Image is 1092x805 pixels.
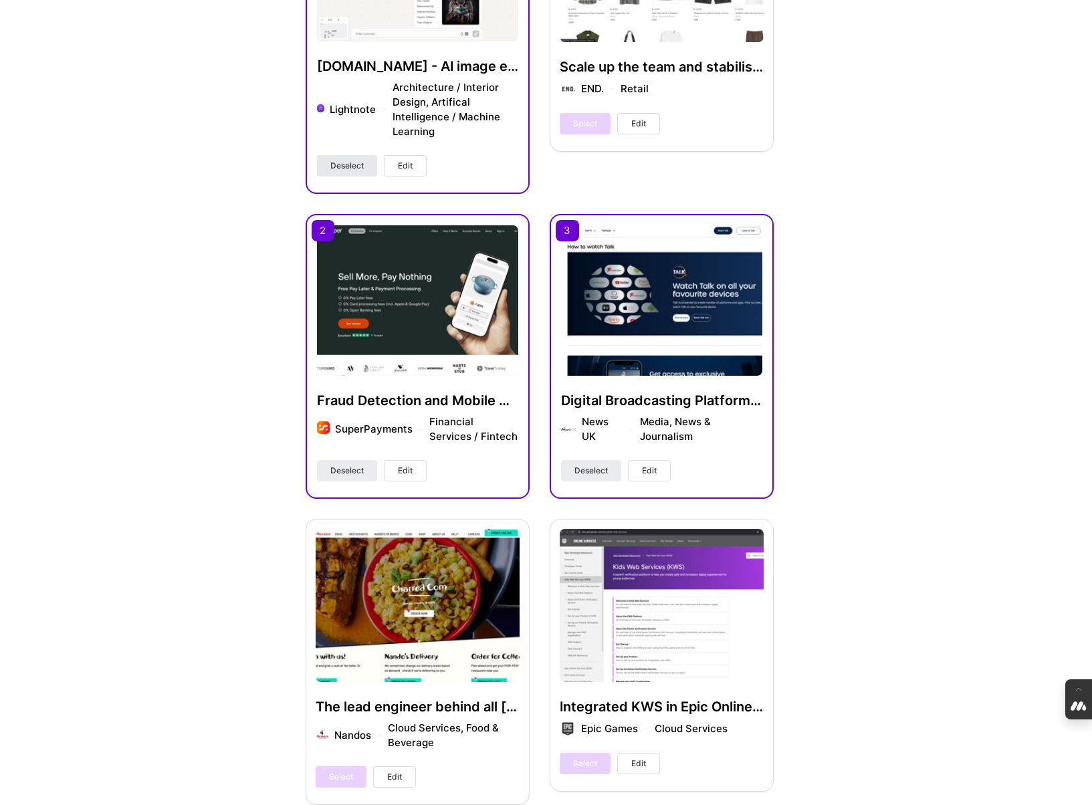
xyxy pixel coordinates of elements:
[631,758,646,770] span: Edit
[561,392,762,409] h4: Digital Broadcasting Platform Development
[628,460,671,481] button: Edit
[384,155,427,177] button: Edit
[330,465,364,477] span: Deselect
[335,415,518,444] div: SuperPayments Financial Services / Fintech
[561,460,621,481] button: Deselect
[631,118,646,130] span: Edit
[317,225,518,376] img: Fraud Detection and Mobile App Development
[373,766,416,788] button: Edit
[317,392,518,409] h4: Fraud Detection and Mobile App Development
[617,113,660,134] button: Edit
[630,429,633,430] img: divider
[561,421,576,437] img: Company logo
[384,460,427,481] button: Edit
[387,771,402,783] span: Edit
[317,460,377,481] button: Deselect
[419,429,423,430] img: divider
[383,109,386,110] img: divider
[398,160,413,172] span: Edit
[561,225,762,376] img: Digital Broadcasting Platform Development
[317,421,330,434] img: Company logo
[574,465,608,477] span: Deselect
[317,104,324,112] img: Company logo
[317,155,377,177] button: Deselect
[398,465,413,477] span: Edit
[617,753,660,774] button: Edit
[330,80,518,139] div: Lightnote Architecture / Interior Design, Artifical Intelligence / Machine Learning
[330,160,364,172] span: Deselect
[582,415,762,444] div: News UK Media, News & Journalism
[642,465,657,477] span: Edit
[317,57,518,75] h4: [DOMAIN_NAME] - AI image editor (company pivoted away after too many competitors emerged)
